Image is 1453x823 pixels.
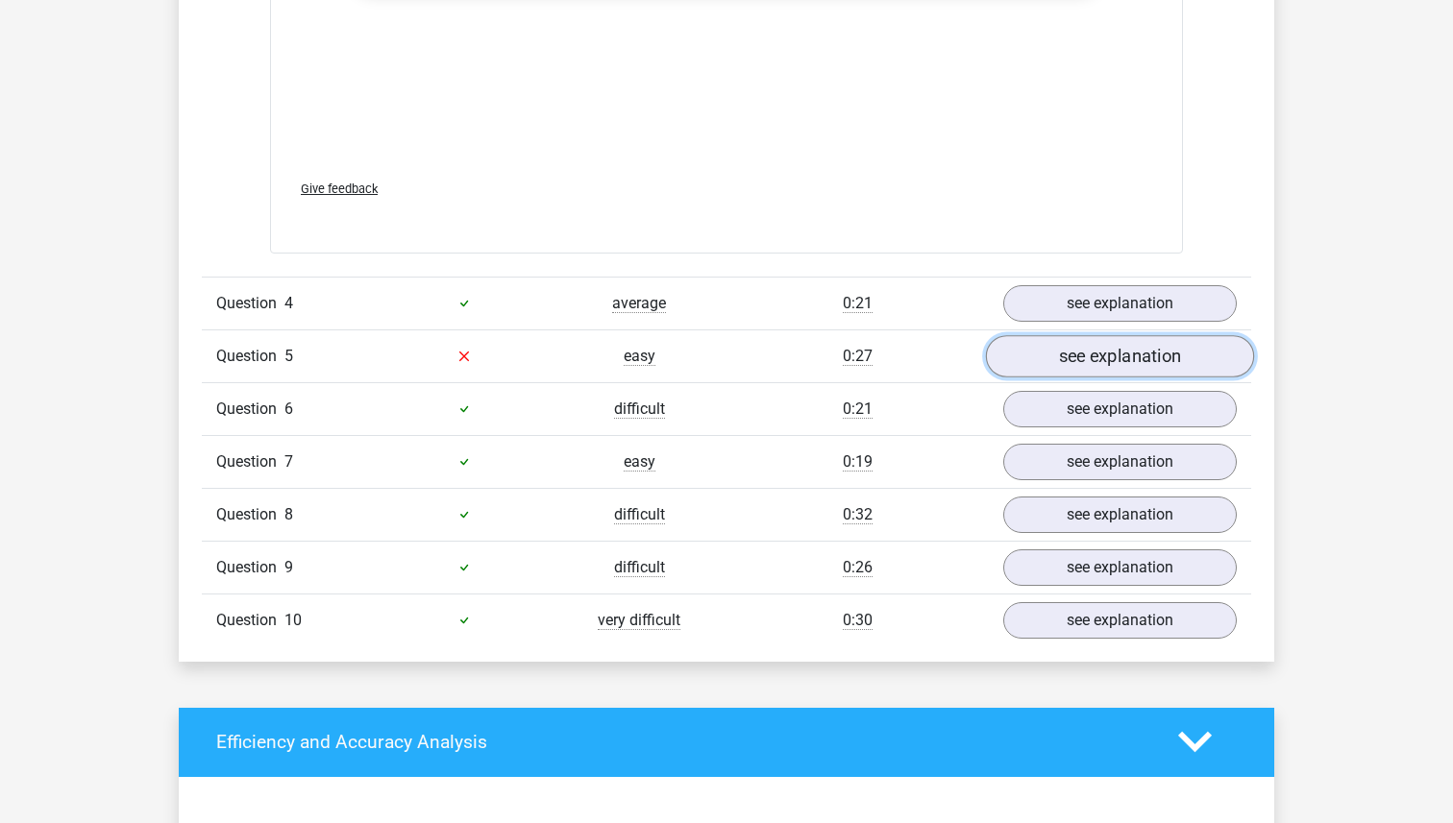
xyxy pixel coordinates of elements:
[612,294,666,313] span: average
[843,347,873,366] span: 0:27
[843,505,873,524] span: 0:32
[216,345,284,368] span: Question
[1003,444,1237,480] a: see explanation
[843,399,873,419] span: 0:21
[624,452,655,472] span: easy
[614,558,665,577] span: difficult
[614,399,665,419] span: difficult
[986,335,1254,377] a: see explanation
[1003,496,1237,533] a: see explanation
[843,294,873,313] span: 0:21
[216,556,284,579] span: Question
[1003,391,1237,427] a: see explanation
[284,294,293,312] span: 4
[216,450,284,473] span: Question
[598,611,680,630] span: very difficult
[614,505,665,524] span: difficult
[301,182,378,196] span: Give feedback
[1003,285,1237,322] a: see explanation
[843,558,873,577] span: 0:26
[284,399,293,418] span: 6
[284,558,293,576] span: 9
[216,503,284,526] span: Question
[284,452,293,471] span: 7
[1003,549,1237,586] a: see explanation
[284,347,293,365] span: 5
[216,609,284,632] span: Question
[624,347,655,366] span: easy
[284,611,302,629] span: 10
[843,611,873,630] span: 0:30
[843,452,873,472] span: 0:19
[216,292,284,315] span: Question
[216,731,1149,753] h4: Efficiency and Accuracy Analysis
[1003,602,1237,639] a: see explanation
[284,505,293,523] span: 8
[216,398,284,421] span: Question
